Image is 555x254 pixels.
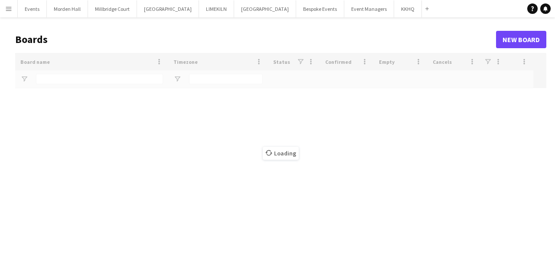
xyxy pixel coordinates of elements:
h1: Boards [15,33,496,46]
button: [GEOGRAPHIC_DATA] [137,0,199,17]
button: Events [18,0,47,17]
button: Millbridge Court [88,0,137,17]
a: New Board [496,31,546,48]
span: Loading [263,147,299,160]
button: Event Managers [344,0,394,17]
button: KKHQ [394,0,422,17]
button: LIMEKILN [199,0,234,17]
button: Bespoke Events [296,0,344,17]
button: Morden Hall [47,0,88,17]
button: [GEOGRAPHIC_DATA] [234,0,296,17]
